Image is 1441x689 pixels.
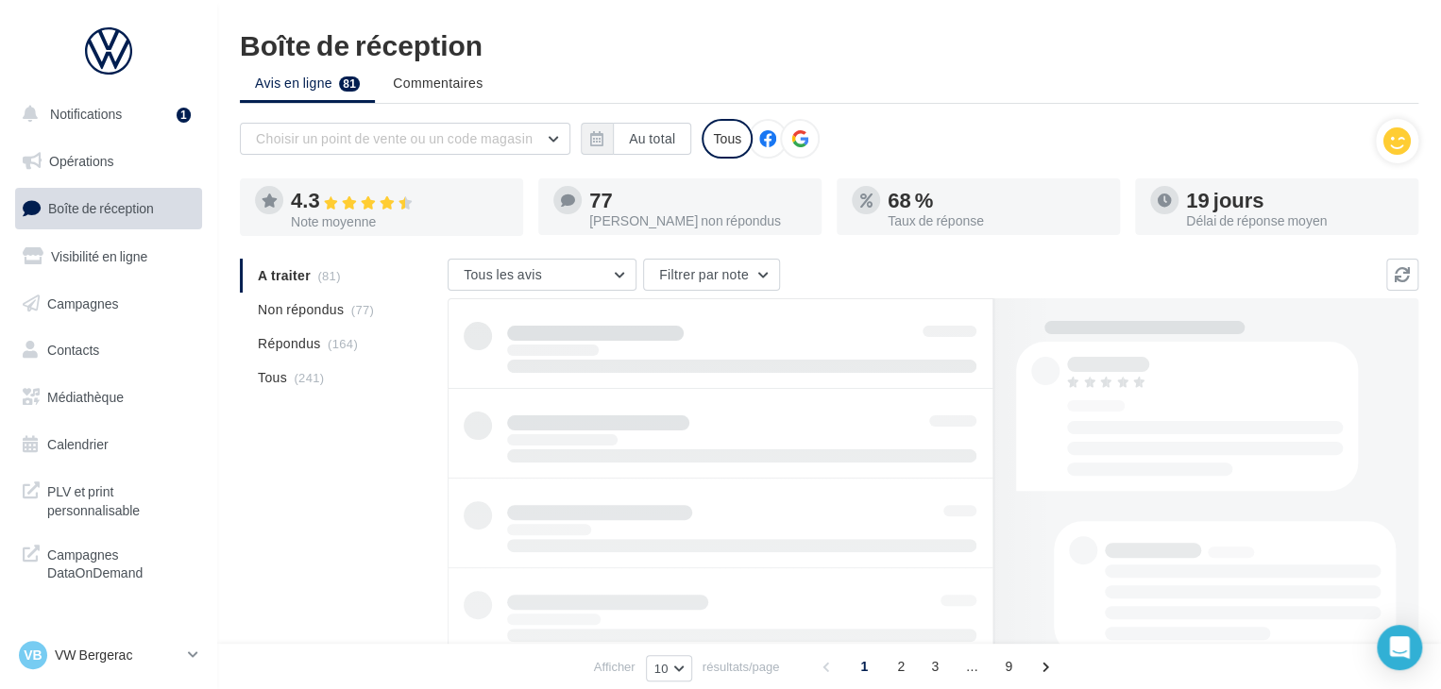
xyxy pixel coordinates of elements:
[646,655,692,681] button: 10
[993,651,1024,681] span: 9
[581,123,691,155] button: Au total
[55,646,180,664] p: VW Bergerac
[291,190,508,211] div: 4.3
[643,259,780,291] button: Filtrer par note
[11,142,206,181] a: Opérations
[448,259,636,291] button: Tous les avis
[589,214,806,227] div: [PERSON_NAME] non répondus
[464,266,542,282] span: Tous les avis
[47,542,195,582] span: Campagnes DataOnDemand
[849,651,879,681] span: 1
[294,370,324,385] span: (241)
[11,425,206,464] a: Calendrier
[393,75,483,91] span: Commentaires
[49,153,113,169] span: Opérations
[888,190,1105,210] div: 68 %
[11,378,206,417] a: Médiathèque
[11,330,206,370] a: Contacts
[15,637,202,673] a: VB VW Bergerac
[258,368,287,387] span: Tous
[594,658,636,676] span: Afficher
[11,284,206,324] a: Campagnes
[50,106,122,122] span: Notifications
[51,248,147,264] span: Visibilité en ligne
[258,334,321,353] span: Répondus
[1186,190,1403,210] div: 19 jours
[11,471,206,527] a: PLV et print personnalisable
[654,661,669,676] span: 10
[589,190,806,210] div: 77
[351,302,374,317] span: (77)
[177,108,191,123] div: 1
[1377,625,1422,670] div: Open Intercom Messenger
[1186,214,1403,227] div: Délai de réponse moyen
[957,651,987,681] span: ...
[258,300,344,319] span: Non répondus
[48,200,154,216] span: Boîte de réception
[613,123,691,155] button: Au total
[920,651,950,681] span: 3
[47,342,99,358] span: Contacts
[886,651,916,681] span: 2
[24,646,42,664] span: VB
[291,215,508,228] div: Note moyenne
[328,336,358,351] span: (164)
[11,94,198,134] button: Notifications 1
[47,479,195,519] span: PLV et print personnalisable
[11,188,206,228] a: Boîte de réception
[703,658,780,676] span: résultats/page
[47,294,119,311] span: Campagnes
[240,123,570,155] button: Choisir un point de vente ou un code magasin
[256,130,533,146] span: Choisir un point de vente ou un code magasin
[47,436,109,452] span: Calendrier
[11,237,206,277] a: Visibilité en ligne
[888,214,1105,227] div: Taux de réponse
[47,389,124,405] span: Médiathèque
[240,30,1418,59] div: Boîte de réception
[11,534,206,590] a: Campagnes DataOnDemand
[702,119,753,159] div: Tous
